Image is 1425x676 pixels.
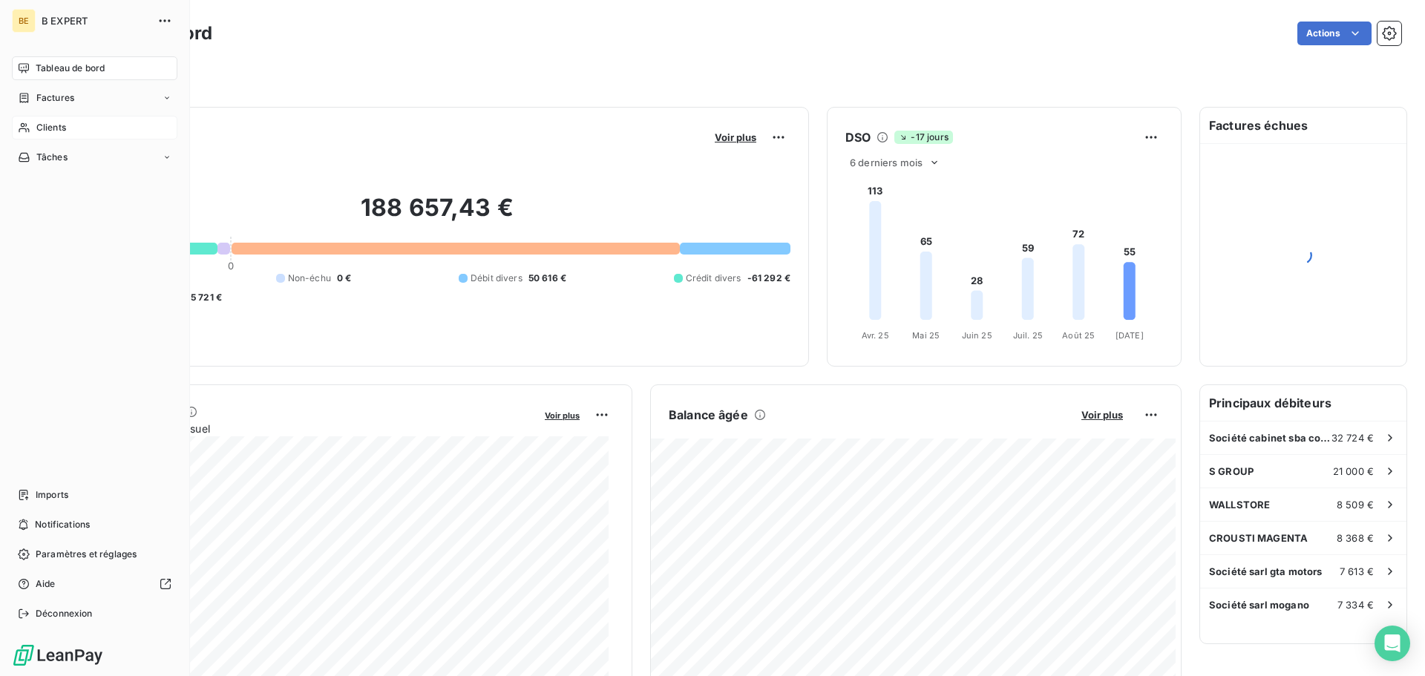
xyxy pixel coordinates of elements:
[1375,626,1410,661] div: Open Intercom Messenger
[1333,465,1374,477] span: 21 000 €
[1337,599,1374,611] span: 7 334 €
[1116,330,1144,341] tspan: [DATE]
[337,272,351,285] span: 0 €
[528,272,566,285] span: 50 616 €
[42,15,148,27] span: B EXPERT
[710,131,761,144] button: Voir plus
[35,518,90,531] span: Notifications
[12,643,104,667] img: Logo LeanPay
[540,408,584,421] button: Voir plus
[845,128,871,146] h6: DSO
[1297,22,1372,45] button: Actions
[1209,465,1254,477] span: S GROUP
[669,406,748,424] h6: Balance âgée
[36,488,68,502] span: Imports
[1200,108,1406,143] h6: Factures échues
[1077,408,1127,421] button: Voir plus
[1200,385,1406,421] h6: Principaux débiteurs
[288,272,331,285] span: Non-échu
[1209,599,1309,611] span: Société sarl mogano
[1013,330,1043,341] tspan: Juil. 25
[471,272,522,285] span: Débit divers
[36,548,137,561] span: Paramètres et réglages
[747,272,790,285] span: -61 292 €
[186,291,222,304] span: -5 721 €
[36,91,74,105] span: Factures
[862,330,889,341] tspan: Avr. 25
[1337,499,1374,511] span: 8 509 €
[1209,499,1270,511] span: WALLSTORE
[36,607,93,620] span: Déconnexion
[1209,565,1322,577] span: Société sarl gta motors
[545,410,580,421] span: Voir plus
[1209,432,1331,444] span: Société cabinet sba compta
[36,577,56,591] span: Aide
[1209,532,1308,544] span: CROUSTI MAGENTA
[84,193,790,237] h2: 188 657,43 €
[715,131,756,143] span: Voir plus
[12,9,36,33] div: BE
[1337,532,1374,544] span: 8 368 €
[84,421,534,436] span: Chiffre d'affaires mensuel
[36,62,105,75] span: Tableau de bord
[912,330,940,341] tspan: Mai 25
[1081,409,1123,421] span: Voir plus
[894,131,952,144] span: -17 jours
[1062,330,1095,341] tspan: Août 25
[686,272,741,285] span: Crédit divers
[228,260,234,272] span: 0
[1331,432,1374,444] span: 32 724 €
[12,572,177,596] a: Aide
[36,151,68,164] span: Tâches
[36,121,66,134] span: Clients
[962,330,992,341] tspan: Juin 25
[1340,565,1374,577] span: 7 613 €
[850,157,923,168] span: 6 derniers mois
